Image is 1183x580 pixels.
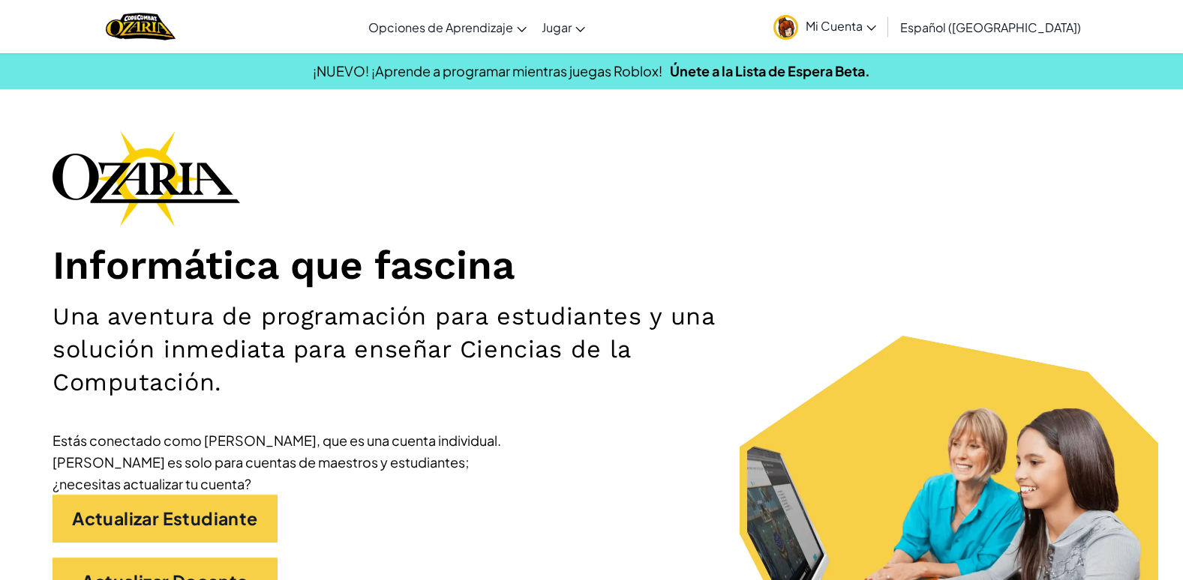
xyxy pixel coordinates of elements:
[368,19,513,35] span: Opciones de Aprendizaje
[670,62,870,79] a: Únete a la Lista de Espera Beta.
[806,18,876,34] span: Mi Cuenta
[53,130,240,226] img: Ozaria branding logo
[53,241,1130,290] h1: Informática que fascina
[106,11,176,42] img: Home
[53,300,775,399] h2: Una aventura de programación para estudiantes y una solución inmediata para enseñar Ciencias de l...
[53,495,278,543] a: Actualizar Estudiante
[766,3,884,50] a: Mi Cuenta
[361,7,534,47] a: Opciones de Aprendizaje
[893,7,1088,47] a: Español ([GEOGRAPHIC_DATA])
[900,19,1081,35] span: Español ([GEOGRAPHIC_DATA])
[313,62,662,79] span: ¡NUEVO! ¡Aprende a programar mientras juegas Roblox!
[106,11,176,42] a: Ozaria by CodeCombat logo
[542,19,572,35] span: Jugar
[53,429,503,495] div: Estás conectado como [PERSON_NAME], que es una cuenta individual. [PERSON_NAME] es solo para cuen...
[534,7,593,47] a: Jugar
[773,15,798,40] img: avatar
